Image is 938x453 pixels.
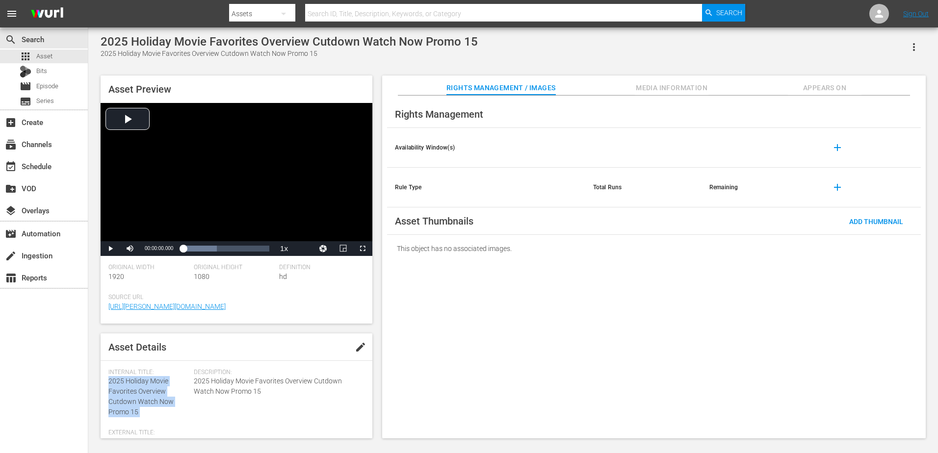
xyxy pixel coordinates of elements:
[194,369,360,377] span: Description:
[446,82,555,94] span: Rights Management / Images
[108,377,174,416] span: 2025 Holiday Movie Favorites Overview Cutdown Watch Now Promo 15
[36,66,47,76] span: Bits
[5,34,17,46] span: Search
[788,82,861,94] span: Appears On
[36,81,58,91] span: Episode
[279,273,287,280] span: hd
[313,241,333,256] button: Jump To Time
[5,228,17,240] span: Automation
[395,215,473,227] span: Asset Thumbnails
[24,2,71,25] img: ans4CAIJ8jUAAAAAAAAAAAAAAAAAAAAAAAAgQb4GAAAAAAAAAAAAAAAAAAAAAAAAJMjXAAAAAAAAAAAAAAAAAAAAAAAAgAT5G...
[5,117,17,128] span: Create
[5,139,17,151] span: Channels
[101,103,372,256] div: Video Player
[279,264,360,272] span: Definition
[5,183,17,195] span: VOD
[387,128,585,168] th: Availability Window(s)
[274,241,294,256] button: Playback Rate
[36,96,54,106] span: Series
[702,4,745,22] button: Search
[635,82,708,94] span: Media Information
[6,8,18,20] span: menu
[832,142,843,153] span: add
[20,50,31,62] span: Asset
[841,212,911,230] button: Add Thumbnail
[36,51,52,61] span: Asset
[183,246,269,252] div: Progress Bar
[841,218,911,226] span: Add Thumbnail
[108,369,189,377] span: Internal Title:
[101,35,478,49] div: 2025 Holiday Movie Favorites Overview Cutdown Watch Now Promo 15
[108,302,226,310] a: [URL][PERSON_NAME][DOMAIN_NAME]
[353,241,372,256] button: Fullscreen
[5,272,17,284] span: Reports
[20,96,31,107] span: Series
[349,335,372,359] button: edit
[585,168,702,207] th: Total Runs
[108,429,189,437] span: External Title:
[5,205,17,217] span: Overlays
[903,10,929,18] a: Sign Out
[5,250,17,262] span: Ingestion
[716,4,742,22] span: Search
[108,264,189,272] span: Original Width
[120,241,140,256] button: Mute
[108,273,124,280] span: 1920
[395,108,483,120] span: Rights Management
[20,66,31,77] div: Bits
[108,341,166,353] span: Asset Details
[108,294,360,302] span: Source Url
[5,161,17,173] span: Schedule
[108,83,171,95] span: Asset Preview
[702,168,818,207] th: Remaining
[355,341,366,353] span: edit
[101,241,120,256] button: Play
[194,376,360,397] span: 2025 Holiday Movie Favorites Overview Cutdown Watch Now Promo 15
[20,80,31,92] span: Episode
[387,235,921,262] div: This object has no associated images.
[333,241,353,256] button: Picture-in-Picture
[826,136,849,159] button: add
[387,168,585,207] th: Rule Type
[194,264,274,272] span: Original Height
[145,246,173,251] span: 00:00:00.000
[101,49,478,59] div: 2025 Holiday Movie Favorites Overview Cutdown Watch Now Promo 15
[832,181,843,193] span: add
[194,273,209,280] span: 1080
[826,176,849,199] button: add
